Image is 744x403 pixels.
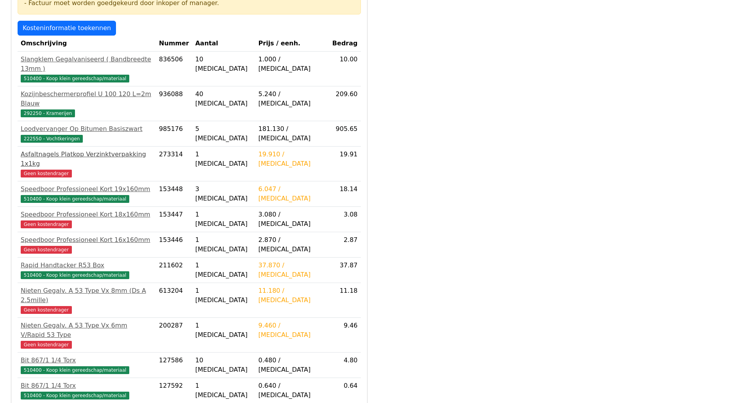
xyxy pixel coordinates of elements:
span: Geen kostendrager [21,306,72,314]
td: 211602 [156,258,192,283]
div: 2.870 / [MEDICAL_DATA] [259,235,326,254]
td: 37.87 [328,258,360,283]
td: 613204 [156,283,192,318]
div: 1 [MEDICAL_DATA] [195,381,252,400]
div: 1 [MEDICAL_DATA] [195,150,252,168]
div: Nieten Gegalv. A 53 Type Vx 6mm V/Rapid 53 Type [21,321,153,340]
td: 153447 [156,207,192,232]
div: Rapid Handtacker R53 Box [21,261,153,270]
a: Nieten Gegalv. A 53 Type Vx 6mm V/Rapid 53 TypeGeen kostendrager [21,321,153,349]
span: Geen kostendrager [21,170,72,177]
td: 19.91 [328,147,360,181]
div: Slangklem Gegalvaniseerd ( Bandbreedte 13mm ) [21,55,153,73]
a: Speedboor Professioneel Kort 18x160mmGeen kostendrager [21,210,153,229]
td: 153446 [156,232,192,258]
div: 10 [MEDICAL_DATA] [195,55,252,73]
div: Loodvervanger Op Bitumen Basiszwart [21,124,153,134]
td: 18.14 [328,181,360,207]
td: 10.00 [328,52,360,86]
div: 40 [MEDICAL_DATA] [195,90,252,108]
td: 2.87 [328,232,360,258]
div: Speedboor Professioneel Kort 18x160mm [21,210,153,219]
span: 510400 - Koop klein gereedschap/materiaal [21,75,129,82]
span: 222550 - Vochtkeringen [21,135,83,143]
div: 5.240 / [MEDICAL_DATA] [259,90,326,108]
td: 4.80 [328,353,360,378]
td: 273314 [156,147,192,181]
span: Geen kostendrager [21,246,72,254]
span: 510400 - Koop klein gereedschap/materiaal [21,271,129,279]
td: 936088 [156,86,192,121]
a: Speedboor Professioneel Kort 16x160mmGeen kostendrager [21,235,153,254]
span: 510400 - Koop klein gereedschap/materiaal [21,195,129,203]
td: 209.60 [328,86,360,121]
div: 19.910 / [MEDICAL_DATA] [259,150,326,168]
a: Loodvervanger Op Bitumen Basiszwart222550 - Vochtkeringen [21,124,153,143]
a: Slangklem Gegalvaniseerd ( Bandbreedte 13mm )510400 - Koop klein gereedschap/materiaal [21,55,153,83]
a: Asfaltnagels Platkop Verzinktverpakking 1x1kgGeen kostendrager [21,150,153,178]
div: 9.460 / [MEDICAL_DATA] [259,321,326,340]
div: 181.130 / [MEDICAL_DATA] [259,124,326,143]
td: 985176 [156,121,192,147]
div: 1 [MEDICAL_DATA] [195,210,252,229]
div: 3.080 / [MEDICAL_DATA] [259,210,326,229]
div: 0.640 / [MEDICAL_DATA] [259,381,326,400]
a: Kozijnbeschermerprofiel U 100 120 L=2m Blauw292250 - Kramerijen [21,90,153,118]
div: 1 [MEDICAL_DATA] [195,261,252,279]
td: 11.18 [328,283,360,318]
th: Prijs / eenh. [255,36,329,52]
span: Geen kostendrager [21,341,72,349]
th: Omschrijving [18,36,156,52]
div: 1 [MEDICAL_DATA] [195,321,252,340]
a: Kosteninformatie toekennen [18,21,116,36]
a: Bit 867/1 1/4 Torx510400 - Koop klein gereedschap/materiaal [21,356,153,374]
div: 3 [MEDICAL_DATA] [195,184,252,203]
a: Speedboor Professioneel Kort 19x160mm510400 - Koop klein gereedschap/materiaal [21,184,153,203]
div: Nieten Gegalv. A 53 Type Vx 8mm (Ds A 2.5mille) [21,286,153,305]
td: 3.08 [328,207,360,232]
div: 1 [MEDICAL_DATA] [195,286,252,305]
div: 37.870 / [MEDICAL_DATA] [259,261,326,279]
a: Bit 867/1 1/4 Torx510400 - Koop klein gereedschap/materiaal [21,381,153,400]
div: Asfaltnagels Platkop Verzinktverpakking 1x1kg [21,150,153,168]
div: Speedboor Professioneel Kort 19x160mm [21,184,153,194]
div: 5 [MEDICAL_DATA] [195,124,252,143]
div: Speedboor Professioneel Kort 16x160mm [21,235,153,245]
td: 9.46 [328,318,360,353]
th: Bedrag [328,36,360,52]
th: Nummer [156,36,192,52]
td: 200287 [156,318,192,353]
div: 0.480 / [MEDICAL_DATA] [259,356,326,374]
span: 510400 - Koop klein gereedschap/materiaal [21,366,129,374]
span: Geen kostendrager [21,220,72,228]
div: 11.180 / [MEDICAL_DATA] [259,286,326,305]
div: 1.000 / [MEDICAL_DATA] [259,55,326,73]
div: Kozijnbeschermerprofiel U 100 120 L=2m Blauw [21,90,153,108]
th: Aantal [192,36,255,52]
a: Nieten Gegalv. A 53 Type Vx 8mm (Ds A 2.5mille)Geen kostendrager [21,286,153,314]
div: Bit 867/1 1/4 Torx [21,356,153,365]
td: 127586 [156,353,192,378]
td: 153448 [156,181,192,207]
a: Rapid Handtacker R53 Box510400 - Koop klein gereedschap/materiaal [21,261,153,279]
span: 292250 - Kramerijen [21,109,75,117]
td: 836506 [156,52,192,86]
span: 510400 - Koop klein gereedschap/materiaal [21,392,129,399]
div: 6.047 / [MEDICAL_DATA] [259,184,326,203]
div: Bit 867/1 1/4 Torx [21,381,153,390]
div: 1 [MEDICAL_DATA] [195,235,252,254]
div: 10 [MEDICAL_DATA] [195,356,252,374]
td: 905.65 [328,121,360,147]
